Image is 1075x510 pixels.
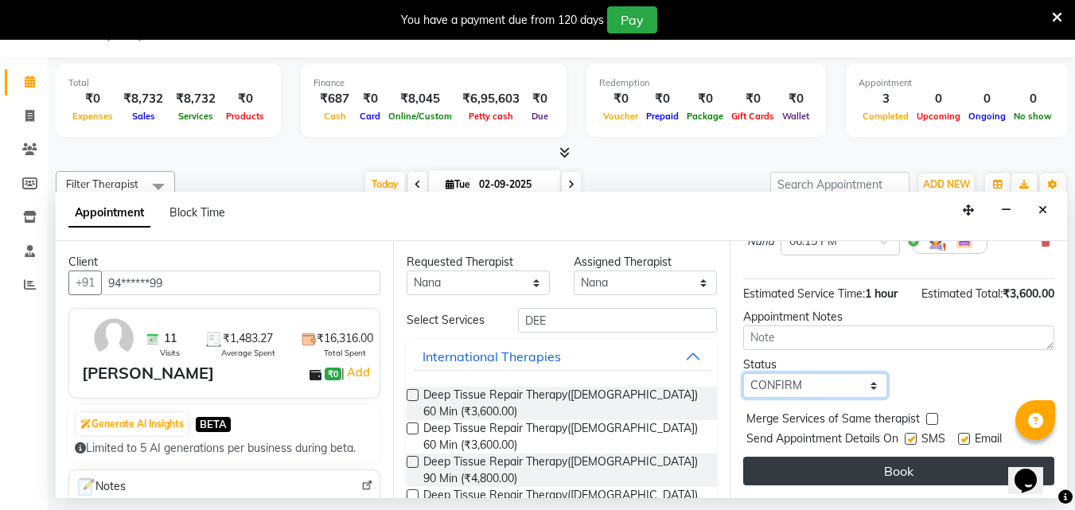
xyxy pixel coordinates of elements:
div: Redemption [599,76,813,90]
span: 11 [164,330,177,347]
span: Deep Tissue Repair Therapy([DEMOGRAPHIC_DATA]) 60 Min (₹3,600.00) [423,387,705,420]
div: Appointment [859,76,1056,90]
span: Card [356,111,384,122]
span: Estimated Total: [921,286,1003,301]
button: ADD NEW [919,173,974,196]
input: Search Appointment [770,172,909,197]
a: Add [345,363,372,382]
div: 0 [964,90,1010,108]
span: Expenses [68,111,117,122]
span: Completed [859,111,913,122]
div: ₹8,732 [169,90,222,108]
span: Ongoing [964,111,1010,122]
div: Requested Therapist [407,254,550,271]
span: Petty cash [465,111,517,122]
button: International Therapies [413,342,711,371]
span: Total Spent [324,347,366,359]
div: ₹0 [642,90,683,108]
span: Block Time [169,205,225,220]
div: [PERSON_NAME] [82,361,214,385]
span: No show [1010,111,1056,122]
span: Gift Cards [727,111,778,122]
div: ₹8,732 [117,90,169,108]
span: Merge Services of Same therapist [746,411,920,430]
span: Prepaid [642,111,683,122]
div: Assigned Therapist [574,254,717,271]
span: Average Spent [221,347,275,359]
input: 2025-09-02 [474,173,554,197]
div: ₹0 [68,90,117,108]
span: Services [174,111,217,122]
span: ₹0 [325,368,341,380]
iframe: chat widget [1008,446,1059,494]
button: Close [1031,198,1054,223]
span: ADD NEW [923,178,970,190]
span: ₹3,600.00 [1003,286,1054,301]
span: Tue [442,178,474,190]
div: ₹6,95,603 [456,90,526,108]
span: Sales [128,111,159,122]
span: Online/Custom [384,111,456,122]
div: ₹8,045 [384,90,456,108]
input: Search by Name/Mobile/Email/Code [101,271,380,295]
span: Cash [320,111,350,122]
div: Appointment Notes [743,309,1054,325]
span: Deep Tissue Repair Therapy([DEMOGRAPHIC_DATA]) 60 Min (₹3,600.00) [423,420,705,454]
div: ₹0 [599,90,642,108]
span: Products [222,111,268,122]
div: ₹0 [222,90,268,108]
span: ₹1,483.27 [223,330,273,347]
div: 3 [859,90,913,108]
span: Notes [76,477,126,497]
div: 0 [913,90,964,108]
span: Upcoming [913,111,964,122]
span: Estimated Service Time: [743,286,865,301]
div: ₹0 [356,90,384,108]
button: Generate AI Insights [76,413,188,435]
span: ₹16,316.00 [317,330,373,347]
span: Wallet [778,111,813,122]
div: Finance [314,76,554,90]
span: SMS [921,430,945,450]
span: Voucher [599,111,642,122]
span: Appointment [68,199,150,228]
div: Select Services [395,312,506,329]
div: ₹687 [314,90,356,108]
div: Total [68,76,268,90]
div: You have a payment due from 120 days [401,12,604,29]
span: Package [683,111,727,122]
span: Due [528,111,552,122]
div: Limited to 5 AI generations per business during beta. [75,440,374,457]
div: Client [68,254,380,271]
span: Filter Therapist [66,177,138,190]
img: avatar [91,315,137,361]
span: Send Appointment Details On [746,430,898,450]
span: Nana [747,234,774,250]
div: 0 [1010,90,1056,108]
input: Search by service name [518,308,717,333]
span: Visits [160,347,180,359]
div: International Therapies [423,347,561,366]
div: Status [743,356,886,373]
span: 1 hour [865,286,898,301]
img: Interior.png [955,232,974,251]
span: Email [975,430,1002,450]
span: BETA [196,417,231,432]
div: ₹0 [526,90,554,108]
img: Hairdresser.png [926,232,945,251]
span: | [341,363,372,382]
div: ₹0 [683,90,727,108]
button: Book [743,457,1054,485]
span: Deep Tissue Repair Therapy([DEMOGRAPHIC_DATA]) 90 Min (₹4,800.00) [423,454,705,487]
span: Today [365,172,405,197]
button: Pay [607,6,657,33]
div: ₹0 [727,90,778,108]
button: +91 [68,271,102,295]
div: ₹0 [778,90,813,108]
